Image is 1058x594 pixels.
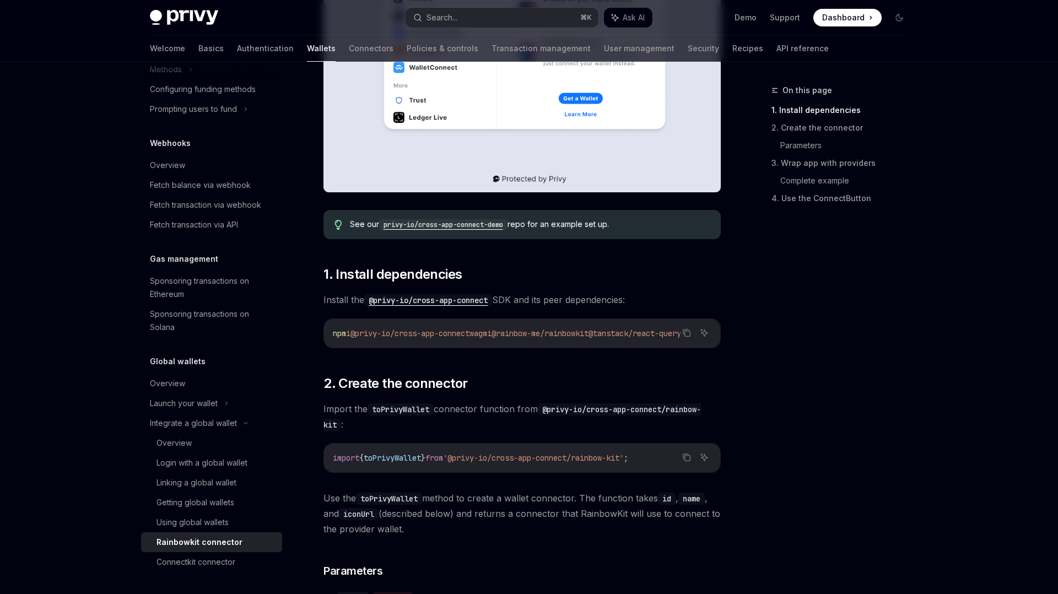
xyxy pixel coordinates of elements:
[150,10,218,25] img: dark logo
[156,496,234,509] div: Getting global wallets
[141,374,282,393] a: Overview
[580,13,592,22] span: ⌘ K
[780,137,917,154] a: Parameters
[364,294,492,306] code: @privy-io/cross-app-connect
[150,218,238,231] div: Fetch transaction via API
[333,453,359,463] span: import
[141,195,282,215] a: Fetch transaction via webhook
[156,555,235,569] div: Connectkit connector
[150,35,185,62] a: Welcome
[771,101,917,119] a: 1. Install dependencies
[150,137,191,150] h5: Webhooks
[492,328,589,338] span: @rainbow-me/rainbowkit
[150,83,256,96] div: Configuring funding methods
[407,35,478,62] a: Policies & controls
[679,450,694,465] button: Copy the contents from the code block
[141,79,282,99] a: Configuring funding methods
[156,536,242,549] div: Rainbowkit connector
[427,11,457,24] div: Search...
[406,8,598,28] button: Search...⌘K
[368,403,434,415] code: toPrivyWallet
[604,35,674,62] a: User management
[364,294,492,305] a: @privy-io/cross-app-connect
[425,453,443,463] span: from
[359,453,364,463] span: {
[141,215,282,235] a: Fetch transaction via API
[346,328,350,338] span: i
[150,159,185,172] div: Overview
[334,220,342,230] svg: Tip
[469,328,492,338] span: wagmi
[141,493,282,512] a: Getting global wallets
[150,307,276,334] div: Sponsoring transactions on Solana
[150,274,276,301] div: Sponsoring transactions on Ethereum
[141,155,282,175] a: Overview
[141,433,282,453] a: Overview
[150,198,261,212] div: Fetch transaction via webhook
[771,119,917,137] a: 2. Create the connector
[771,154,917,172] a: 3. Wrap app with providers
[323,292,721,307] span: Install the SDK and its peer dependencies:
[150,252,218,266] h5: Gas management
[141,512,282,532] a: Using global wallets
[780,172,917,190] a: Complete example
[150,102,237,116] div: Prompting users to fund
[623,12,645,23] span: Ask AI
[658,493,676,505] code: id
[697,326,711,340] button: Ask AI
[156,436,192,450] div: Overview
[237,35,294,62] a: Authentication
[150,417,237,430] div: Integrate a global wallet
[350,328,469,338] span: @privy-io/cross-app-connect
[333,328,346,338] span: npm
[364,453,421,463] span: toPrivyWallet
[776,35,829,62] a: API reference
[350,219,710,230] span: See our repo for an example set up.
[443,453,624,463] span: '@privy-io/cross-app-connect/rainbow-kit'
[771,190,917,207] a: 4. Use the ConnectButton
[150,355,206,368] h5: Global wallets
[323,403,701,431] code: @privy-io/cross-app-connect/rainbow-kit
[141,271,282,304] a: Sponsoring transactions on Ethereum
[141,453,282,473] a: Login with a global wallet
[156,456,247,469] div: Login with a global wallet
[379,219,508,230] code: privy-io/cross-app-connect-demo
[589,328,681,338] span: @tanstack/react-query
[323,401,721,432] span: Import the connector function from :
[732,35,763,62] a: Recipes
[141,473,282,493] a: Linking a global wallet
[782,84,832,97] span: On this page
[141,175,282,195] a: Fetch balance via webhook
[323,266,462,283] span: 1. Install dependencies
[150,377,185,390] div: Overview
[688,35,719,62] a: Security
[735,12,757,23] a: Demo
[421,453,425,463] span: }
[770,12,800,23] a: Support
[349,35,393,62] a: Connectors
[141,304,282,337] a: Sponsoring transactions on Solana
[813,9,882,26] a: Dashboard
[156,476,236,489] div: Linking a global wallet
[339,508,379,520] code: iconUrl
[822,12,865,23] span: Dashboard
[323,490,721,537] span: Use the method to create a wallet connector. The function takes , , and (described below) and ret...
[141,532,282,552] a: Rainbowkit connector
[141,552,282,572] a: Connectkit connector
[150,397,218,410] div: Launch your wallet
[492,35,591,62] a: Transaction management
[624,453,628,463] span: ;
[379,219,508,229] a: privy-io/cross-app-connect-demo
[198,35,224,62] a: Basics
[604,8,652,28] button: Ask AI
[323,375,467,392] span: 2. Create the connector
[890,9,908,26] button: Toggle dark mode
[156,516,229,529] div: Using global wallets
[679,326,694,340] button: Copy the contents from the code block
[356,493,422,505] code: toPrivyWallet
[150,179,251,192] div: Fetch balance via webhook
[678,493,705,505] code: name
[307,35,336,62] a: Wallets
[323,563,382,579] span: Parameters
[697,450,711,465] button: Ask AI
